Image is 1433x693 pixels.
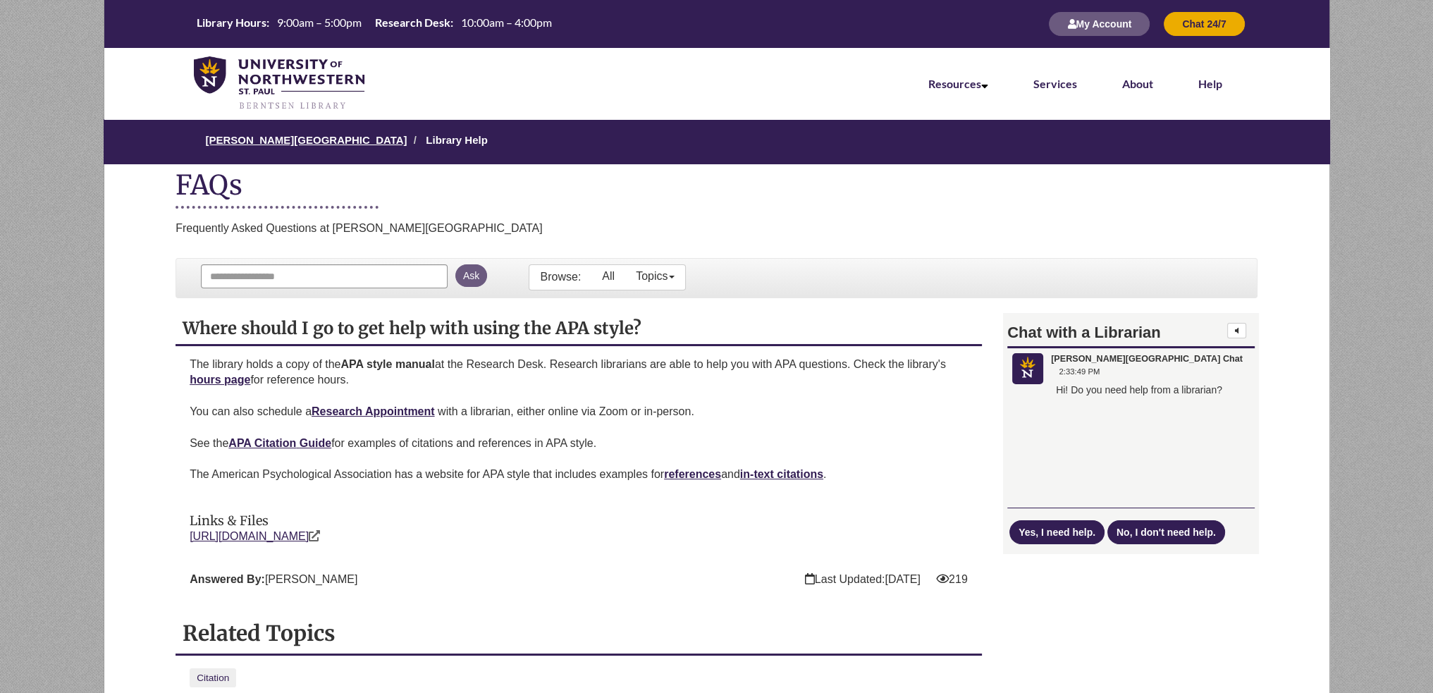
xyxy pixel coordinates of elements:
[936,573,968,585] span: Views
[540,269,581,285] p: Browse:
[805,573,921,585] span: Last Updated
[191,15,558,32] table: Hours Today
[1033,77,1077,90] a: Services
[1164,18,1244,30] a: Chat 24/7
[191,15,558,33] a: Hours Today
[815,573,885,585] span: Last Updated:
[190,468,826,480] span: The American Psychological Association has a website for APA style that includes examples for and .
[183,317,641,339] span: Where should I go to get help with using the APA style?
[1049,18,1150,30] a: My Account
[1003,313,1257,554] div: Chat Widget
[625,265,685,288] a: Topics
[312,405,435,417] a: Research Appointment
[1049,12,1150,36] button: My Account
[183,620,975,646] h2: Related Topics
[300,437,331,449] strong: Guide
[190,573,265,585] strong: Answered By:
[190,358,946,386] span: The library holds a copy of the at the Research Desk. Research librarians are able to help you wi...
[340,358,434,370] strong: APA style manual
[591,265,625,288] a: All
[228,437,296,449] strong: APA Citation
[190,437,596,449] span: See the for examples of citations and references in APA style.
[176,216,542,238] div: Frequently Asked Questions at [PERSON_NAME][GEOGRAPHIC_DATA]
[191,15,271,30] th: Library Hours:
[228,437,331,449] a: APA Citation Guide
[190,374,250,386] a: hours page
[1122,77,1153,90] a: About
[426,134,488,146] a: Library Help
[205,134,407,146] a: [PERSON_NAME][GEOGRAPHIC_DATA]
[190,404,968,419] p: You can also schedule a with a librarian, either online via Zoom or in-person.
[1004,314,1258,553] iframe: Chat Widget
[1198,77,1222,90] a: Help
[176,171,379,208] h1: FAQs
[277,16,362,29] span: 9:00am – 5:00pm
[455,264,487,287] button: Ask
[190,530,320,542] a: [URL][DOMAIN_NAME]
[461,16,552,29] span: 10:00am – 4:00pm
[1164,12,1244,36] button: Chat 24/7
[369,15,455,30] th: Research Desk:
[190,515,968,527] h3: Links & Files
[190,573,357,585] span: [PERSON_NAME]
[664,468,721,480] a: references
[194,56,364,111] img: UNWSP Library Logo
[195,668,231,687] a: Citation
[740,468,823,480] a: in-text citations
[928,77,988,90] a: Resources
